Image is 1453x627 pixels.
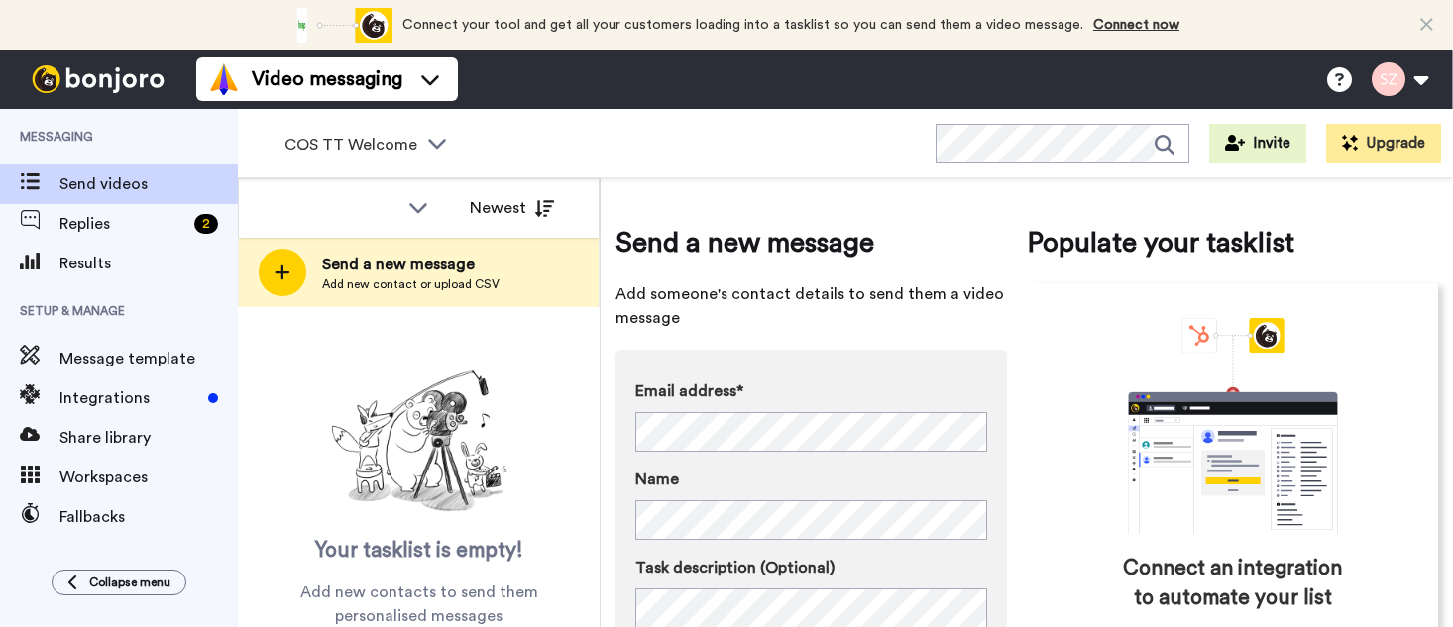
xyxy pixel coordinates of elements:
span: Add new contact or upload CSV [322,276,500,292]
img: vm-color.svg [208,63,240,95]
img: ready-set-action.png [320,363,518,521]
span: Send a new message [615,223,1007,262]
span: Video messaging [252,65,402,93]
span: Message template [59,347,238,370]
span: Connect an integration to automate your list [1111,554,1354,613]
div: animation [1084,318,1382,534]
span: Your tasklist is empty! [315,536,523,566]
label: Email address* [635,379,987,403]
span: Name [635,468,679,491]
span: Send videos [59,172,238,196]
span: Workspaces [59,466,238,489]
img: bj-logo-header-white.svg [24,65,172,93]
span: Replies [59,212,186,236]
span: Populate your tasklist [1027,223,1438,262]
span: Integrations [59,386,200,410]
span: Connect your tool and get all your customers loading into a tasklist so you can send them a video... [402,18,1083,32]
span: Fallbacks [59,505,238,529]
span: Collapse menu [89,575,170,590]
button: Upgrade [1326,124,1441,163]
span: COS TT Welcome [284,133,417,157]
span: Send a new message [322,253,500,276]
span: Add someone's contact details to send them a video message [615,282,1007,330]
label: Task description (Optional) [635,556,987,579]
button: Collapse menu [52,570,186,595]
button: Newest [455,188,569,228]
span: Results [59,252,238,275]
span: Share library [59,426,238,450]
div: animation [283,8,392,43]
div: 2 [194,214,218,234]
button: Invite [1209,124,1306,163]
a: Connect now [1093,18,1179,32]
